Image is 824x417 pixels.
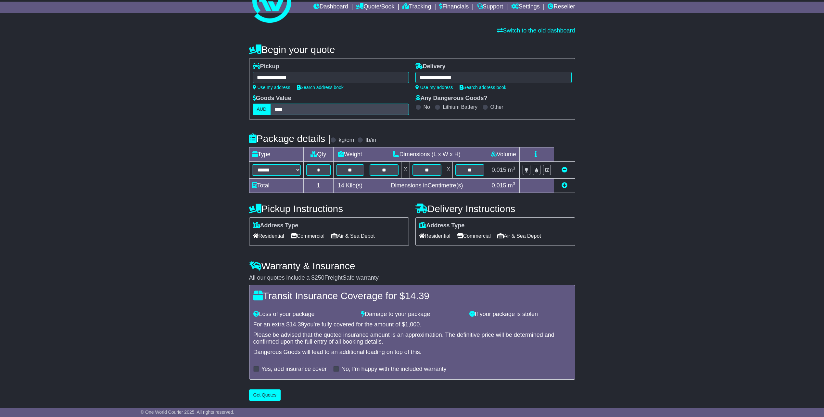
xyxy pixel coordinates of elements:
td: Dimensions in Centimetre(s) [367,179,487,193]
h4: Package details | [249,133,331,144]
span: © One World Courier 2025. All rights reserved. [141,410,235,415]
label: Pickup [253,63,279,70]
div: If your package is stolen [466,311,574,318]
div: Loss of your package [250,311,358,318]
a: Use my address [415,85,453,90]
label: Lithium Battery [443,104,477,110]
td: x [401,162,410,179]
label: No [424,104,430,110]
a: Search address book [297,85,344,90]
a: Settings [511,2,540,13]
h4: Warranty & Insurance [249,260,575,271]
span: Residential [253,231,284,241]
div: Damage to your package [358,311,466,318]
span: 0.015 [492,182,506,189]
td: 1 [303,179,334,193]
label: Address Type [253,222,298,229]
span: Commercial [291,231,324,241]
td: Kilo(s) [334,179,367,193]
div: For an extra $ you're fully covered for the amount of $ . [253,321,571,328]
a: Quote/Book [356,2,394,13]
td: Total [249,179,303,193]
a: Financials [439,2,469,13]
span: Residential [419,231,450,241]
label: Goods Value [253,95,291,102]
span: m [508,182,515,189]
a: Dashboard [313,2,348,13]
div: Dangerous Goods will lead to an additional loading on top of this. [253,349,571,356]
label: kg/cm [338,137,354,144]
a: Tracking [402,2,431,13]
td: Dimensions (L x W x H) [367,147,487,162]
label: Yes, add insurance cover [261,366,327,373]
td: Weight [334,147,367,162]
button: Get Quotes [249,389,281,401]
h4: Transit Insurance Coverage for $ [253,290,571,301]
td: Type [249,147,303,162]
a: Remove this item [562,167,567,173]
a: Switch to the old dashboard [497,27,575,34]
label: AUD [253,104,271,115]
td: Volume [487,147,520,162]
label: Other [490,104,503,110]
h4: Begin your quote [249,44,575,55]
span: Commercial [457,231,491,241]
label: Delivery [415,63,446,70]
a: Support [477,2,503,13]
sup: 3 [513,166,515,171]
a: Add new item [562,182,567,189]
span: m [508,167,515,173]
label: Address Type [419,222,465,229]
a: Use my address [253,85,290,90]
span: 1,000 [405,321,420,328]
span: Air & Sea Depot [497,231,541,241]
td: x [444,162,453,179]
sup: 3 [513,181,515,186]
span: Air & Sea Depot [331,231,375,241]
label: lb/in [365,137,376,144]
div: Please be advised that the quoted insurance amount is an approximation. The definitive price will... [253,332,571,346]
span: 14.39 [405,290,429,301]
span: 0.015 [492,167,506,173]
label: Any Dangerous Goods? [415,95,488,102]
a: Reseller [548,2,575,13]
h4: Pickup Instructions [249,203,409,214]
span: 14 [338,182,344,189]
label: No, I'm happy with the included warranty [341,366,447,373]
h4: Delivery Instructions [415,203,575,214]
span: 250 [315,274,324,281]
span: 14.39 [290,321,304,328]
a: Search address book [460,85,506,90]
td: Qty [303,147,334,162]
div: All our quotes include a $ FreightSafe warranty. [249,274,575,282]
